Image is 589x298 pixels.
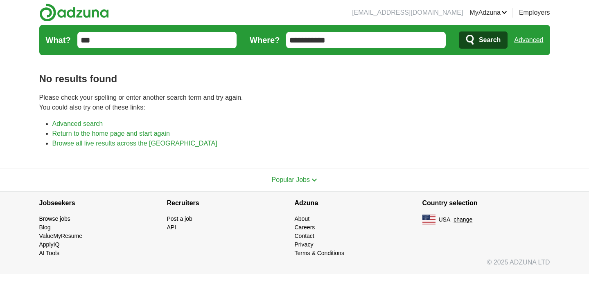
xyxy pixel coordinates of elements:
button: change [454,215,472,224]
a: MyAdzuna [469,8,507,18]
a: About [295,215,310,222]
p: Please check your spelling or enter another search term and try again. You could also try one of ... [39,93,550,112]
button: Search [459,31,508,49]
a: Terms & Conditions [295,250,344,256]
a: Contact [295,233,314,239]
li: [EMAIL_ADDRESS][DOMAIN_NAME] [352,8,463,18]
span: Search [479,32,501,48]
label: Where? [250,34,280,46]
img: US flag [422,215,436,224]
a: Browse all live results across the [GEOGRAPHIC_DATA] [52,140,217,147]
span: USA [439,215,451,224]
a: ValueMyResume [39,233,83,239]
a: AI Tools [39,250,60,256]
a: Browse jobs [39,215,70,222]
a: Post a job [167,215,192,222]
img: toggle icon [311,178,317,182]
h4: Country selection [422,192,550,215]
a: Advanced search [52,120,103,127]
label: What? [46,34,71,46]
a: Blog [39,224,51,231]
h1: No results found [39,72,550,86]
a: API [167,224,176,231]
span: Popular Jobs [272,176,310,183]
a: Employers [519,8,550,18]
a: Privacy [295,241,314,248]
a: Return to the home page and start again [52,130,170,137]
a: Advanced [514,32,543,48]
a: Careers [295,224,315,231]
img: Adzuna logo [39,3,109,22]
a: ApplyIQ [39,241,60,248]
div: © 2025 ADZUNA LTD [33,258,557,274]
